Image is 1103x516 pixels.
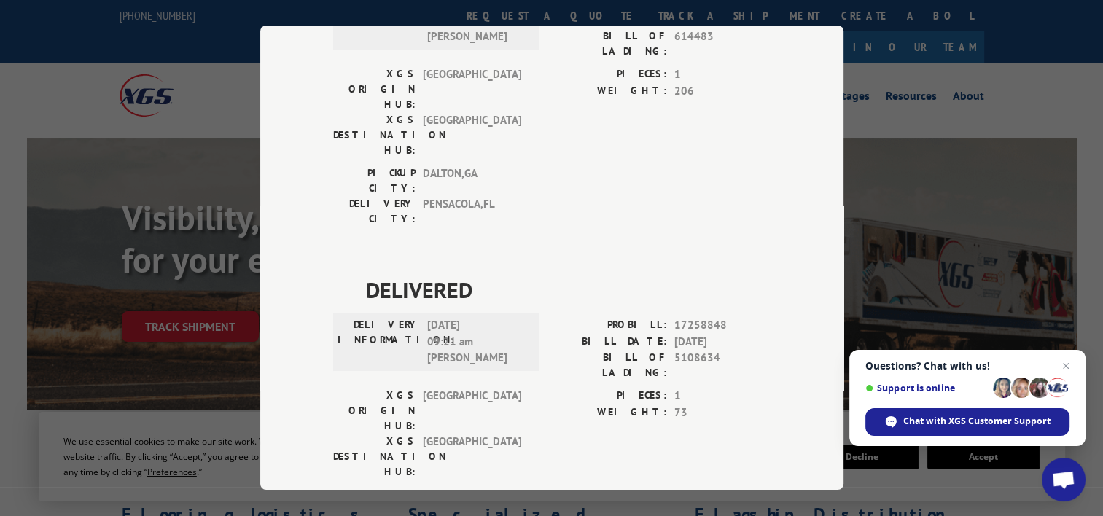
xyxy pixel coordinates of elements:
[674,28,771,59] span: 614483
[366,273,771,306] span: DELIVERED
[423,434,521,480] span: [GEOGRAPHIC_DATA]
[423,66,521,112] span: [GEOGRAPHIC_DATA]
[333,434,416,480] label: XGS DESTINATION HUB:
[333,112,416,158] label: XGS DESTINATION HUB:
[423,388,521,434] span: [GEOGRAPHIC_DATA]
[674,404,771,421] span: 73
[338,317,420,367] label: DELIVERY INFORMATION:
[674,83,771,100] span: 206
[674,317,771,334] span: 17258848
[423,112,521,158] span: [GEOGRAPHIC_DATA]
[423,165,521,196] span: DALTON , GA
[865,383,988,394] span: Support is online
[423,196,521,227] span: PENSACOLA , FL
[333,388,416,434] label: XGS ORIGIN HUB:
[674,350,771,380] span: 5108634
[552,28,667,59] label: BILL OF LADING:
[903,415,1051,428] span: Chat with XGS Customer Support
[333,196,416,227] label: DELIVERY CITY:
[427,317,526,367] span: [DATE] 09:21 am [PERSON_NAME]
[865,360,1069,372] span: Questions? Chat with us!
[333,66,416,112] label: XGS ORIGIN HUB:
[552,317,667,334] label: PROBILL:
[552,350,667,380] label: BILL OF LADING:
[552,388,667,404] label: PIECES:
[552,83,667,100] label: WEIGHT:
[1057,357,1075,375] span: Close chat
[552,334,667,351] label: BILL DATE:
[1042,458,1086,501] div: Open chat
[674,334,771,351] span: [DATE]
[865,408,1069,436] div: Chat with XGS Customer Support
[333,165,416,196] label: PICKUP CITY:
[674,66,771,83] span: 1
[552,66,667,83] label: PIECES:
[674,388,771,404] span: 1
[552,404,667,421] label: WEIGHT:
